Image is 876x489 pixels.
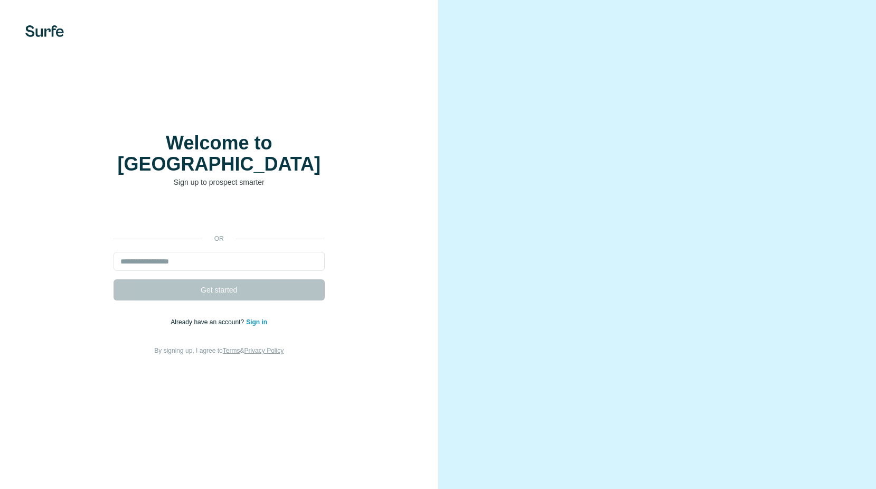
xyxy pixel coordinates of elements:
[114,133,325,175] h1: Welcome to [GEOGRAPHIC_DATA]
[246,318,267,326] a: Sign in
[114,177,325,187] p: Sign up to prospect smarter
[223,347,240,354] a: Terms
[25,25,64,37] img: Surfe's logo
[202,234,236,243] p: or
[659,11,865,144] iframe: Sign in with Google Dialog
[108,203,330,227] iframe: Sign in with Google Button
[171,318,246,326] span: Already have an account?
[244,347,284,354] a: Privacy Policy
[154,347,284,354] span: By signing up, I agree to &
